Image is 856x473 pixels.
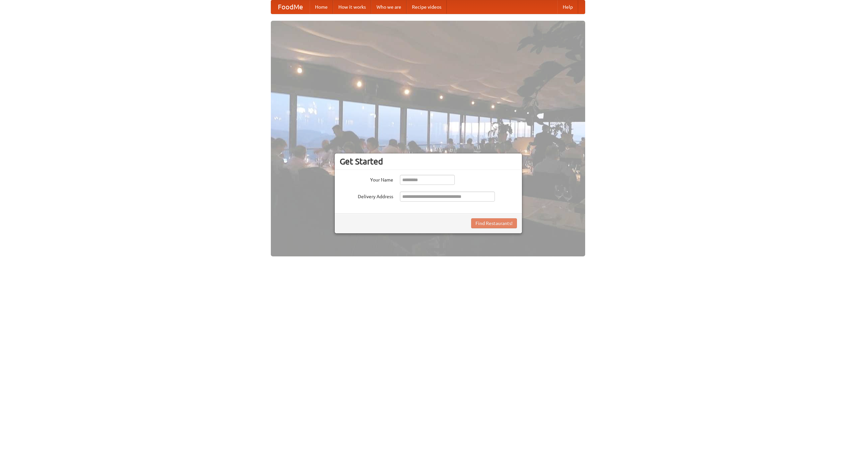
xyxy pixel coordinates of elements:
h3: Get Started [340,156,517,166]
a: Who we are [371,0,407,14]
button: Find Restaurants! [471,218,517,228]
a: Recipe videos [407,0,447,14]
a: Help [557,0,578,14]
a: FoodMe [271,0,310,14]
a: Home [310,0,333,14]
label: Your Name [340,175,393,183]
label: Delivery Address [340,192,393,200]
a: How it works [333,0,371,14]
